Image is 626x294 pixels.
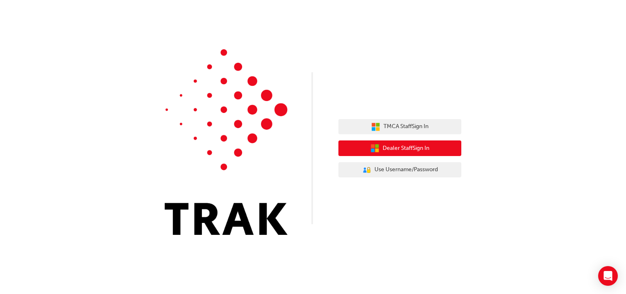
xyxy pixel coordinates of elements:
[338,140,461,156] button: Dealer StaffSign In
[165,49,288,235] img: Trak
[338,162,461,178] button: Use Username/Password
[338,119,461,135] button: TMCA StaffSign In
[383,144,429,153] span: Dealer Staff Sign In
[383,122,429,131] span: TMCA Staff Sign In
[374,165,438,175] span: Use Username/Password
[598,266,618,286] div: Open Intercom Messenger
